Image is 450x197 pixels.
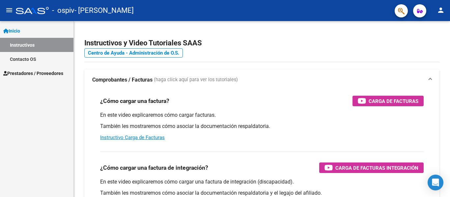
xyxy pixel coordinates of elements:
[84,48,183,58] a: Centro de Ayuda - Administración de O.S.
[154,76,238,84] span: (haga click aquí para ver los tutoriales)
[437,6,445,14] mat-icon: person
[5,6,13,14] mat-icon: menu
[84,69,439,90] mat-expansion-panel-header: Comprobantes / Facturas (haga click aquí para ver los tutoriales)
[100,163,208,172] h3: ¿Cómo cargar una factura de integración?
[369,97,418,105] span: Carga de Facturas
[3,70,63,77] span: Prestadores / Proveedores
[92,76,153,84] strong: Comprobantes / Facturas
[100,135,165,140] a: Instructivo Carga de Facturas
[100,111,424,119] p: En este video explicaremos cómo cargar facturas.
[100,123,424,130] p: También les mostraremos cómo asociar la documentación respaldatoria.
[428,175,443,190] div: Open Intercom Messenger
[52,3,74,18] span: - ospiv
[319,162,424,173] button: Carga de Facturas Integración
[74,3,134,18] span: - [PERSON_NAME]
[335,164,418,172] span: Carga de Facturas Integración
[3,27,20,35] span: Inicio
[100,96,169,106] h3: ¿Cómo cargar una factura?
[352,96,424,106] button: Carga de Facturas
[100,189,424,197] p: También les mostraremos cómo asociar la documentación respaldatoria y el legajo del afiliado.
[84,37,439,49] h2: Instructivos y Video Tutoriales SAAS
[100,178,424,185] p: En este video explicaremos cómo cargar una factura de integración (discapacidad).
